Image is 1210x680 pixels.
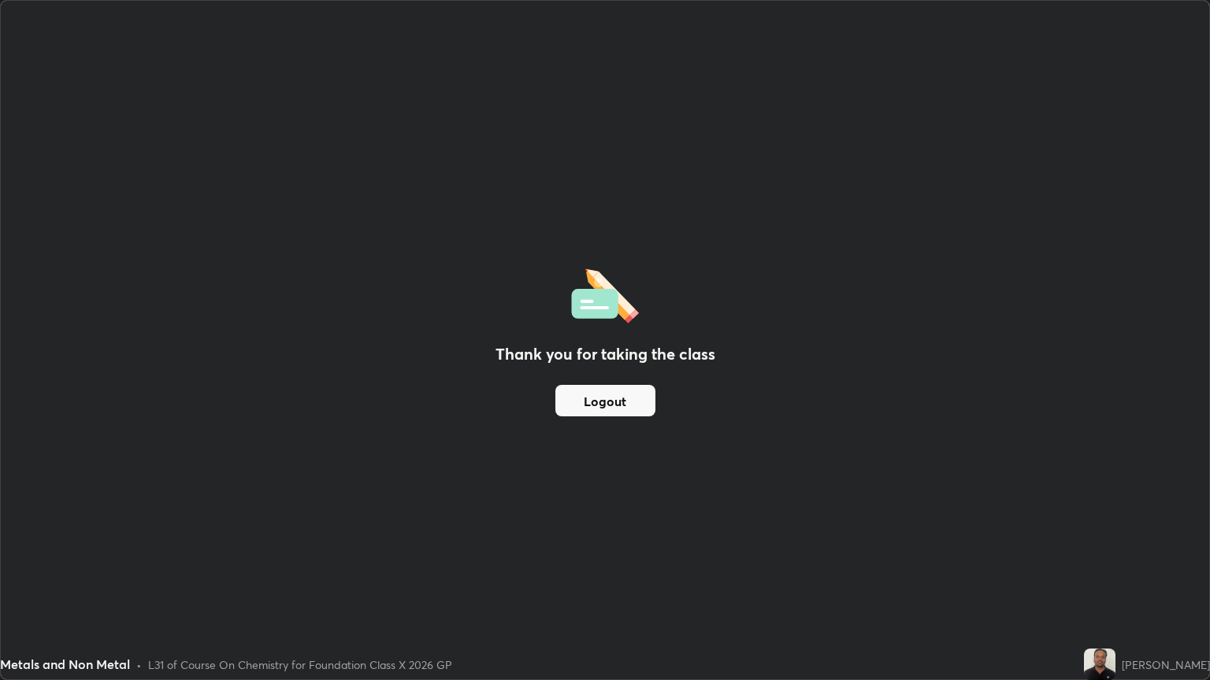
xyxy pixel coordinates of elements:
img: c449bc7577714875aafd9c306618b106.jpg [1084,649,1115,680]
h2: Thank you for taking the class [496,342,715,366]
div: • [136,656,142,673]
img: offlineFeedback.1438e8b3.svg [571,264,639,323]
div: [PERSON_NAME] [1122,656,1210,673]
div: L31 of Course On Chemistry for Foundation Class X 2026 GP [148,656,452,673]
button: Logout [555,385,655,416]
